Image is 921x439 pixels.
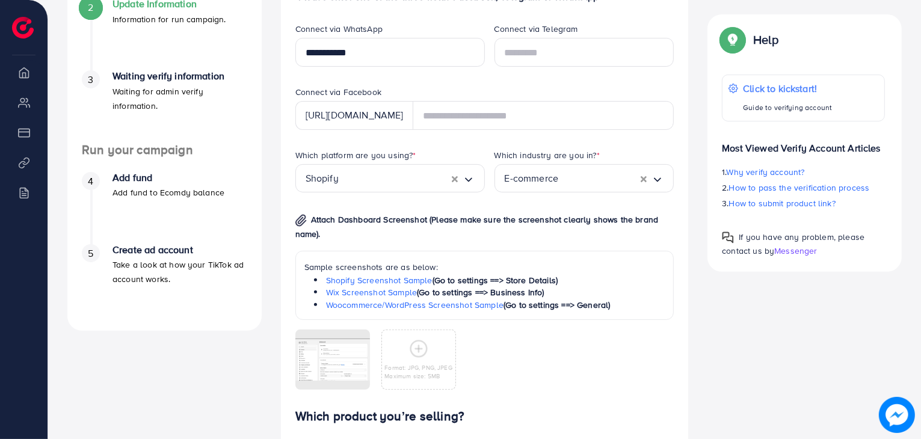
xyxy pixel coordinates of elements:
[494,164,674,192] div: Search for option
[295,214,307,227] img: img
[729,182,870,194] span: How to pass the verification process
[295,23,383,35] label: Connect via WhatsApp
[295,213,658,240] span: Attach Dashboard Screenshot (Please make sure the screenshot clearly shows the brand name).
[722,131,885,155] p: Most Viewed Verify Account Articles
[727,166,805,178] span: Why verify account?
[295,149,416,161] label: Which platform are you using?
[326,286,417,298] a: Wix Screenshot Sample
[306,169,339,188] span: Shopify
[722,231,864,257] span: If you have any problem, please contact us by
[774,245,817,257] span: Messenger
[295,86,381,98] label: Connect via Facebook
[504,299,610,311] span: (Go to settings ==> General)
[88,73,93,87] span: 3
[417,286,544,298] span: (Go to settings ==> Business Info)
[88,247,93,260] span: 5
[494,23,578,35] label: Connect via Telegram
[112,185,224,200] p: Add fund to Ecomdy balance
[88,1,93,14] span: 2
[729,197,836,209] span: How to submit product link?
[112,172,224,183] h4: Add fund
[722,196,885,210] p: 3.
[112,12,226,26] p: Information for run campaign.
[558,169,641,188] input: Search for option
[753,32,778,47] p: Help
[112,257,247,286] p: Take a look at how your TikTok ad account works.
[743,81,832,96] p: Click to kickstart!
[295,339,370,381] img: img uploaded
[722,165,885,179] p: 1.
[326,299,504,311] a: Woocommerce/WordPress Screenshot Sample
[641,171,647,185] button: Clear Selected
[67,70,262,143] li: Waiting verify information
[722,232,734,244] img: Popup guide
[88,174,93,188] span: 4
[505,169,559,188] span: E-commerce
[67,143,262,158] h4: Run your campaign
[304,260,665,274] p: Sample screenshots are as below:
[433,274,558,286] span: (Go to settings ==> Store Details)
[743,100,832,115] p: Guide to verifying account
[384,372,452,380] p: Maximum size: 5MB
[67,244,262,316] li: Create ad account
[112,84,247,113] p: Waiting for admin verify information.
[326,274,433,286] a: Shopify Screenshot Sample
[722,180,885,195] p: 2.
[112,70,247,82] h4: Waiting verify information
[295,101,413,130] div: [URL][DOMAIN_NAME]
[722,29,744,51] img: Popup guide
[67,172,262,244] li: Add fund
[295,409,674,424] h4: Which product you’re selling?
[295,164,485,192] div: Search for option
[452,171,458,185] button: Clear Selected
[879,397,915,433] img: image
[384,363,452,372] p: Format: JPG, PNG, JPEG
[12,17,34,38] img: logo
[112,244,247,256] h4: Create ad account
[339,169,452,188] input: Search for option
[494,149,600,161] label: Which industry are you in?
